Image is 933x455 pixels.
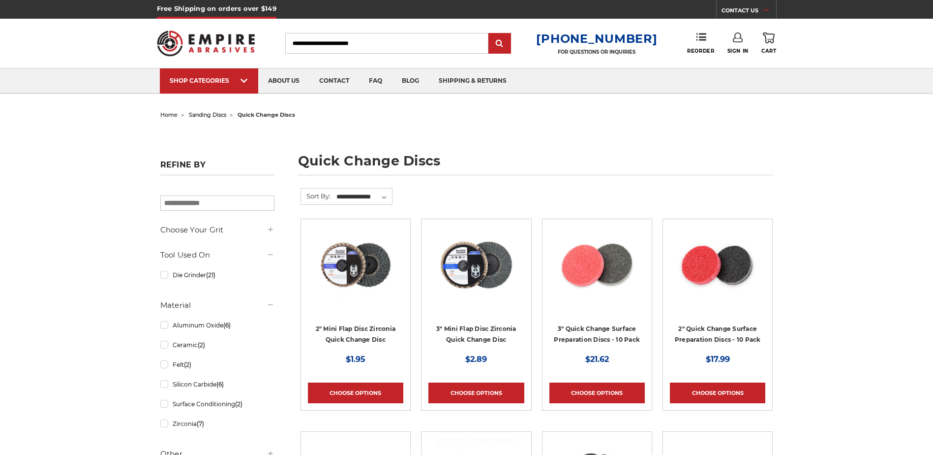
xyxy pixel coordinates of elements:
[436,325,516,344] a: 3" Mini Flap Disc Zirconia Quick Change Disc
[160,111,178,118] a: home
[722,5,776,19] a: CONTACT US
[308,226,403,322] a: Black Hawk Abrasives 2-inch Zirconia Flap Disc with 60 Grit Zirconia for Smooth Finishing
[558,226,636,305] img: 3 inch surface preparation discs
[585,355,609,364] span: $21.62
[706,355,730,364] span: $17.99
[678,226,757,305] img: 2 inch surface preparation discs
[429,68,516,94] a: shipping & returns
[675,325,761,344] a: 2" Quick Change Surface Preparation Discs - 10 Pack
[197,420,204,427] span: (7)
[157,24,255,63] img: Empire Abrasives
[670,226,765,322] a: 2 inch surface preparation discs
[359,68,392,94] a: faq
[437,226,515,305] img: BHA 3" Quick Change 60 Grit Flap Disc for Fine Grinding and Finishing
[238,111,295,118] span: quick change discs
[160,160,274,175] h5: Refine by
[308,383,403,403] a: Choose Options
[536,32,657,46] a: [PHONE_NUMBER]
[392,68,429,94] a: blog
[346,355,365,364] span: $1.95
[428,226,524,322] a: BHA 3" Quick Change 60 Grit Flap Disc for Fine Grinding and Finishing
[554,325,640,344] a: 3" Quick Change Surface Preparation Discs - 10 Pack
[160,336,274,354] a: Ceramic
[216,381,224,388] span: (6)
[687,48,714,54] span: Reorder
[160,376,274,393] a: Silicon Carbide
[536,49,657,55] p: FOR QUESTIONS OR INQUIRIES
[160,249,274,261] h5: Tool Used On
[316,226,395,305] img: Black Hawk Abrasives 2-inch Zirconia Flap Disc with 60 Grit Zirconia for Smooth Finishing
[223,322,231,329] span: (6)
[301,189,331,203] label: Sort By:
[206,271,215,279] span: (21)
[170,77,248,84] div: SHOP CATEGORIES
[160,356,274,373] a: Felt
[160,415,274,432] a: Zirconia
[727,48,749,54] span: Sign In
[316,325,396,344] a: 2" Mini Flap Disc Zirconia Quick Change Disc
[490,34,510,54] input: Submit
[258,68,309,94] a: about us
[687,32,714,54] a: Reorder
[549,383,645,403] a: Choose Options
[465,355,487,364] span: $2.89
[160,395,274,413] a: Surface Conditioning
[160,317,274,334] a: Aluminum Oxide
[298,154,773,175] h1: quick change discs
[198,341,205,349] span: (2)
[235,400,242,408] span: (2)
[549,226,645,322] a: 3 inch surface preparation discs
[335,190,392,204] select: Sort By:
[761,48,776,54] span: Cart
[160,224,274,236] h5: Choose Your Grit
[184,361,191,368] span: (2)
[670,383,765,403] a: Choose Options
[160,266,274,284] a: Die Grinder
[428,383,524,403] a: Choose Options
[160,299,274,311] h5: Material
[189,111,226,118] a: sanding discs
[309,68,359,94] a: contact
[761,32,776,54] a: Cart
